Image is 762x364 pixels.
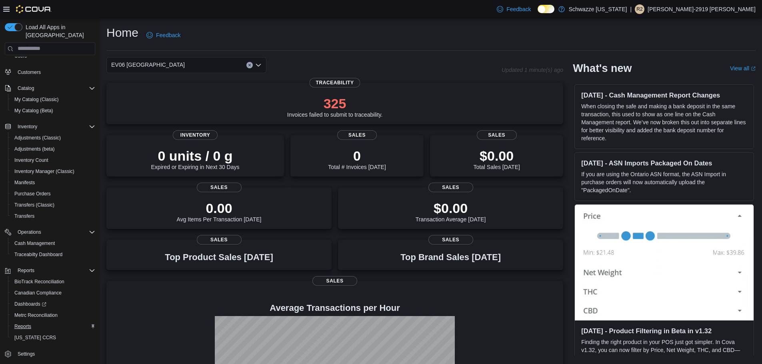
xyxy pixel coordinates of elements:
div: Total Sales [DATE] [473,148,520,170]
span: Customers [14,67,95,77]
button: BioTrack Reconciliation [8,276,98,287]
button: Transfers [8,211,98,222]
span: Sales [197,183,242,192]
span: Operations [18,229,41,235]
button: Manifests [8,177,98,188]
button: Cash Management [8,238,98,249]
span: Reports [14,266,95,275]
p: | [630,4,632,14]
span: Manifests [11,178,95,187]
span: Metrc Reconciliation [14,312,58,318]
button: Clear input [246,62,253,68]
p: 0.00 [177,200,262,216]
p: $0.00 [473,148,520,164]
a: Feedback [143,27,184,43]
div: Total # Invoices [DATE] [328,148,386,170]
a: Adjustments (beta) [11,144,58,154]
span: Washington CCRS [11,333,95,342]
span: Traceability [310,78,360,88]
p: 325 [287,95,383,111]
span: [US_STATE] CCRS [14,334,56,341]
h3: Top Brand Sales [DATE] [400,253,501,262]
a: Traceabilty Dashboard [11,250,66,259]
div: Avg Items Per Transaction [DATE] [177,200,262,223]
p: 0 [328,148,386,164]
button: Metrc Reconciliation [8,310,98,321]
span: Transfers (Classic) [14,202,54,208]
h3: [DATE] - ASN Imports Packaged On Dates [581,159,747,167]
a: Transfers [11,211,38,221]
span: Inventory [14,122,95,131]
span: Inventory [18,123,37,130]
span: Purchase Orders [14,191,51,197]
button: Inventory Manager (Classic) [8,166,98,177]
span: Reports [14,323,31,330]
a: Canadian Compliance [11,288,65,298]
img: Cova [16,5,52,13]
span: Cash Management [14,240,55,247]
span: Traceabilty Dashboard [14,251,62,258]
span: Manifests [14,179,35,186]
span: Canadian Compliance [14,290,62,296]
p: Schwazze [US_STATE] [569,4,627,14]
a: My Catalog (Classic) [11,95,62,104]
span: Transfers [14,213,34,219]
a: Feedback [494,1,534,17]
button: Catalog [2,83,98,94]
p: Updated 1 minute(s) ago [502,67,563,73]
input: Dark Mode [538,5,554,13]
span: EV06 [GEOGRAPHIC_DATA] [111,60,185,70]
a: Metrc Reconciliation [11,310,61,320]
button: Canadian Compliance [8,287,98,298]
p: When closing the safe and making a bank deposit in the same transaction, this used to show as one... [581,102,747,142]
a: Inventory Manager (Classic) [11,167,78,176]
button: Traceabilty Dashboard [8,249,98,260]
h3: [DATE] - Product Filtering in Beta in v1.32 [581,327,747,335]
button: Operations [14,227,44,237]
button: Inventory [14,122,40,131]
span: Reports [18,267,34,274]
a: Dashboards [8,298,98,310]
button: Adjustments (Classic) [8,132,98,143]
span: Load All Apps in [GEOGRAPHIC_DATA] [22,23,95,39]
span: Dashboards [14,301,46,307]
p: If you are using the Ontario ASN format, the ASN Import in purchase orders will now automatically... [581,170,747,194]
span: Sales [312,276,357,286]
span: Transfers [11,211,95,221]
button: Settings [2,348,98,360]
span: Canadian Compliance [11,288,95,298]
span: Inventory Manager (Classic) [14,168,74,175]
button: Customers [2,66,98,78]
span: Sales [428,183,473,192]
div: Transaction Average [DATE] [416,200,486,223]
span: Metrc Reconciliation [11,310,95,320]
span: Sales [477,130,517,140]
h2: What's new [573,62,632,75]
span: Dashboards [11,299,95,309]
p: $0.00 [416,200,486,216]
div: Expired or Expiring in Next 30 Days [151,148,240,170]
span: My Catalog (Classic) [11,95,95,104]
a: Cash Management [11,239,58,248]
span: My Catalog (Beta) [11,106,95,115]
span: Adjustments (Classic) [14,135,61,141]
span: Adjustments (Classic) [11,133,95,143]
span: Traceabilty Dashboard [11,250,95,259]
span: Inventory [173,130,218,140]
span: My Catalog (Classic) [14,96,59,103]
svg: External link [751,66,756,71]
a: [US_STATE] CCRS [11,333,59,342]
span: Operations [14,227,95,237]
span: BioTrack Reconciliation [14,278,64,285]
a: Transfers (Classic) [11,200,58,210]
button: Inventory [2,121,98,132]
span: Sales [337,130,377,140]
span: Feedback [156,31,180,39]
h3: [DATE] - Cash Management Report Changes [581,91,747,99]
p: [PERSON_NAME]-2919 [PERSON_NAME] [648,4,756,14]
a: Adjustments (Classic) [11,133,64,143]
span: Sales [428,235,473,245]
span: Inventory Manager (Classic) [11,167,95,176]
a: My Catalog (Beta) [11,106,56,115]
